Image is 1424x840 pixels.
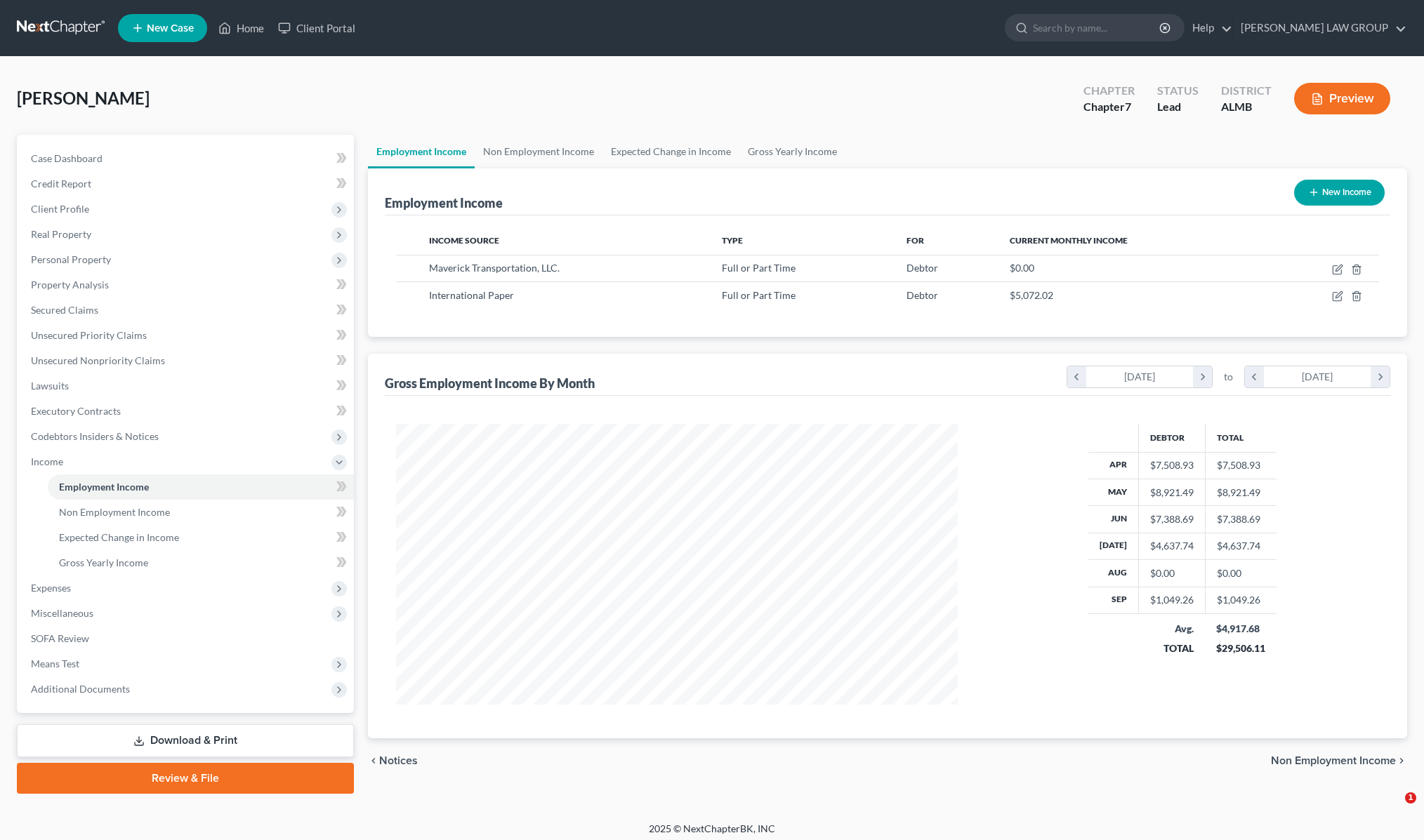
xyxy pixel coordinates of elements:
th: Debtor [1138,424,1205,452]
div: $8,921.49 [1150,486,1194,500]
span: Unsecured Nonpriority Claims [31,354,165,366]
span: Executory Contracts [31,405,121,417]
span: Income [31,455,63,467]
td: $7,388.69 [1205,506,1277,533]
a: Unsecured Priority Claims [20,323,354,348]
div: Chapter [1083,83,1135,99]
a: Gross Yearly Income [48,550,354,575]
span: $0.00 [1010,262,1034,274]
span: 7 [1125,100,1131,113]
div: $1,049.26 [1150,593,1194,607]
span: Secured Claims [31,304,98,316]
th: Sep [1088,587,1139,613]
a: Unsecured Nonpriority Claims [20,348,354,373]
span: Property Analysis [31,279,109,291]
button: Non Employment Income chevron_right [1271,755,1407,766]
span: to [1224,370,1233,384]
div: Gross Employment Income By Month [385,375,595,392]
span: Credit Report [31,178,91,189]
i: chevron_right [1371,366,1390,387]
div: Chapter [1083,99,1135,115]
span: 1 [1405,792,1416,804]
th: Total [1205,424,1277,452]
div: Status [1157,83,1199,99]
a: Review & File [17,763,354,794]
a: Case Dashboard [20,146,354,171]
td: $8,921.49 [1205,479,1277,505]
td: $1,049.26 [1205,587,1277,613]
div: $0.00 [1150,566,1194,580]
button: New Income [1294,180,1385,206]
a: Expected Change in Income [602,135,739,168]
a: Employment Income [48,474,354,500]
span: SOFA Review [31,632,89,644]
a: Executory Contracts [20,399,354,424]
i: chevron_left [368,755,379,766]
span: Expected Change in Income [59,531,179,543]
span: Non Employment Income [1271,755,1396,766]
span: Employment Income [59,481,149,493]
a: Property Analysis [20,272,354,298]
span: [PERSON_NAME] [17,88,150,108]
span: Codebtors Insiders & Notices [31,430,159,442]
span: Full or Part Time [722,262,796,274]
i: chevron_left [1067,366,1086,387]
div: Employment Income [385,194,503,211]
a: Gross Yearly Income [739,135,845,168]
th: May [1088,479,1139,505]
span: New Case [147,23,194,34]
a: Non Employment Income [48,500,354,525]
span: Expenses [31,582,71,594]
span: Current Monthly Income [1010,235,1128,246]
span: $5,072.02 [1010,289,1053,301]
div: Lead [1157,99,1199,115]
a: Secured Claims [20,298,354,323]
div: $29,506.11 [1216,641,1265,655]
div: [DATE] [1086,366,1194,387]
span: Notices [379,755,418,766]
span: Income Source [429,235,499,246]
span: Gross Yearly Income [59,556,148,568]
button: chevron_left Notices [368,755,418,766]
span: Miscellaneous [31,607,93,619]
th: Aug [1088,560,1139,587]
a: Non Employment Income [475,135,602,168]
div: Avg. [1149,622,1194,636]
input: Search by name... [1033,15,1161,41]
span: For [907,235,924,246]
a: SOFA Review [20,626,354,651]
a: Help [1185,15,1232,41]
span: Personal Property [31,253,111,265]
th: Apr [1088,452,1139,479]
span: International Paper [429,289,514,301]
div: $7,388.69 [1150,512,1194,526]
td: $4,637.74 [1205,533,1277,559]
i: chevron_left [1245,366,1264,387]
a: Employment Income [368,135,475,168]
th: [DATE] [1088,533,1139,559]
span: Full or Part Time [722,289,796,301]
a: Client Portal [271,15,362,41]
a: Download & Print [17,724,354,757]
span: Client Profile [31,203,89,215]
a: Credit Report [20,171,354,196]
i: chevron_right [1193,366,1212,387]
span: Lawsuits [31,380,69,392]
span: Non Employment Income [59,506,170,518]
span: Maverick Transportation, LLC. [429,262,560,274]
span: Case Dashboard [31,152,103,164]
span: Unsecured Priority Claims [31,329,147,341]
span: Debtor [907,262,938,274]
div: $4,917.68 [1216,622,1265,636]
iframe: Intercom live chat [1376,792,1410,826]
div: [DATE] [1264,366,1371,387]
button: Preview [1294,83,1390,114]
div: TOTAL [1149,641,1194,655]
span: Debtor [907,289,938,301]
i: chevron_right [1396,755,1407,766]
td: $0.00 [1205,560,1277,587]
span: Type [722,235,743,246]
span: Means Test [31,658,79,669]
td: $7,508.93 [1205,452,1277,479]
div: $7,508.93 [1150,458,1194,472]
